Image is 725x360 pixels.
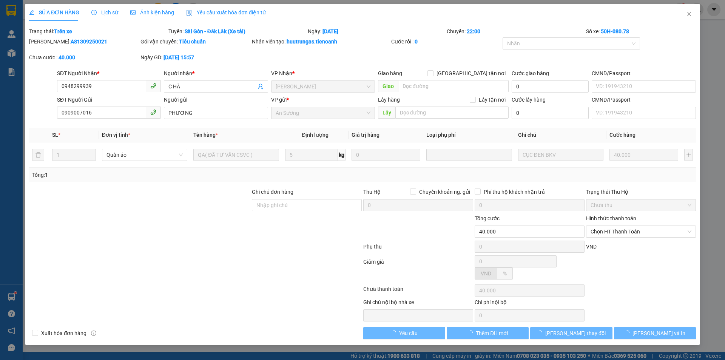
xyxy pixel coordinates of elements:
div: Chuyến: [446,27,585,36]
b: 22:00 [467,28,480,34]
div: Trạng thái: [28,27,168,36]
span: VP Nhận [271,70,292,76]
span: kg [338,149,346,161]
b: [DATE] 15:57 [164,54,194,60]
b: Sài Gòn - Đăk Lăk (Xe tải) [185,28,245,34]
span: Ảnh kiện hàng [130,9,174,15]
span: Xuất hóa đơn hàng [38,329,89,337]
th: Ghi chú [515,128,606,142]
span: loading [467,330,476,335]
span: Yêu cầu xuất hóa đơn điện tử [186,9,266,15]
span: Phí thu hộ khách nhận trả [481,188,548,196]
span: loading [624,330,632,335]
div: CMND/Passport [592,96,696,104]
div: VP gửi [271,96,375,104]
span: info-circle [91,331,96,336]
span: loading [537,330,545,335]
span: Đơn vị tính [102,132,130,138]
input: Cước giao hàng [512,80,589,93]
span: edit [29,10,34,15]
input: VD: Bàn, Ghế [193,149,279,161]
span: SL [52,132,58,138]
input: 0 [609,149,678,161]
span: clock-circle [91,10,97,15]
b: Tiêu chuẩn [179,39,206,45]
span: Chọn HT Thanh Toán [591,226,691,237]
div: CMND/Passport [592,69,696,77]
th: Loại phụ phí [423,128,515,142]
button: Thêm ĐH mới [447,327,529,339]
label: Cước lấy hàng [512,97,546,103]
button: plus [684,149,693,161]
span: user-add [258,83,264,90]
input: Dọc đường [395,107,509,119]
div: Giảm giá [362,258,474,283]
span: [PERSON_NAME] và In [632,329,685,337]
span: Thu Hộ [363,189,381,195]
span: Lấy tận nơi [476,96,509,104]
span: Tên hàng [193,132,218,138]
div: Tổng: 1 [32,171,280,179]
span: Quần áo [106,149,183,161]
div: Gói vận chuyển: [140,37,250,46]
div: Người gửi [164,96,268,104]
span: VND [586,244,597,250]
b: 40.000 [59,54,75,60]
span: picture [130,10,136,15]
span: phone [150,83,156,89]
span: Tổng cước [475,215,500,221]
div: SĐT Người Nhận [57,69,161,77]
input: Ghi Chú [518,149,603,161]
label: Hình thức thanh toán [586,215,636,221]
div: Ngày GD: [140,53,250,62]
div: Số xe: [585,27,697,36]
input: 0 [352,149,420,161]
label: Cước giao hàng [512,70,549,76]
span: Chưa thu [591,199,691,211]
b: huutrungas.tienoanh [287,39,337,45]
b: [DATE] [322,28,338,34]
input: Dọc đường [398,80,509,92]
div: Tuyến: [168,27,307,36]
span: An Sương [276,107,370,119]
div: Trạng thái Thu Hộ [586,188,696,196]
span: Giá trị hàng [352,132,379,138]
input: Ghi chú đơn hàng [252,199,362,211]
div: Phụ thu [362,243,474,256]
span: Lấy hàng [378,97,400,103]
div: Cước rồi : [391,37,501,46]
img: icon [186,10,192,16]
div: Chưa cước : [29,53,139,62]
span: [GEOGRAPHIC_DATA] tận nơi [433,69,509,77]
button: [PERSON_NAME] và In [614,327,696,339]
span: Lịch sử [91,9,118,15]
b: AS1309250021 [71,39,107,45]
div: Ngày: [307,27,446,36]
b: Trên xe [54,28,72,34]
div: Chưa thanh toán [362,285,474,298]
span: SỬA ĐƠN HÀNG [29,9,79,15]
span: Yêu cầu [399,329,418,337]
button: delete [32,149,44,161]
div: Chi phí nội bộ [475,298,585,309]
button: [PERSON_NAME] thay đổi [530,327,612,339]
div: Người nhận [164,69,268,77]
span: Cư Kuin [276,81,370,92]
span: [PERSON_NAME] thay đổi [545,329,606,337]
span: Cước hàng [609,132,636,138]
span: Lấy [378,107,395,119]
label: Ghi chú đơn hàng [252,189,293,195]
span: close [686,11,692,17]
button: Yêu cầu [363,327,445,339]
b: 50H-080.78 [601,28,629,34]
div: Ghi chú nội bộ nhà xe [363,298,473,309]
b: 0 [415,39,418,45]
div: [PERSON_NAME]: [29,37,139,46]
span: VND [481,270,491,277]
span: loading [391,330,399,335]
span: Thêm ĐH mới [476,329,508,337]
span: phone [150,109,156,115]
button: Close [679,4,700,25]
div: SĐT Người Gửi [57,96,161,104]
span: Định lượng [302,132,329,138]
